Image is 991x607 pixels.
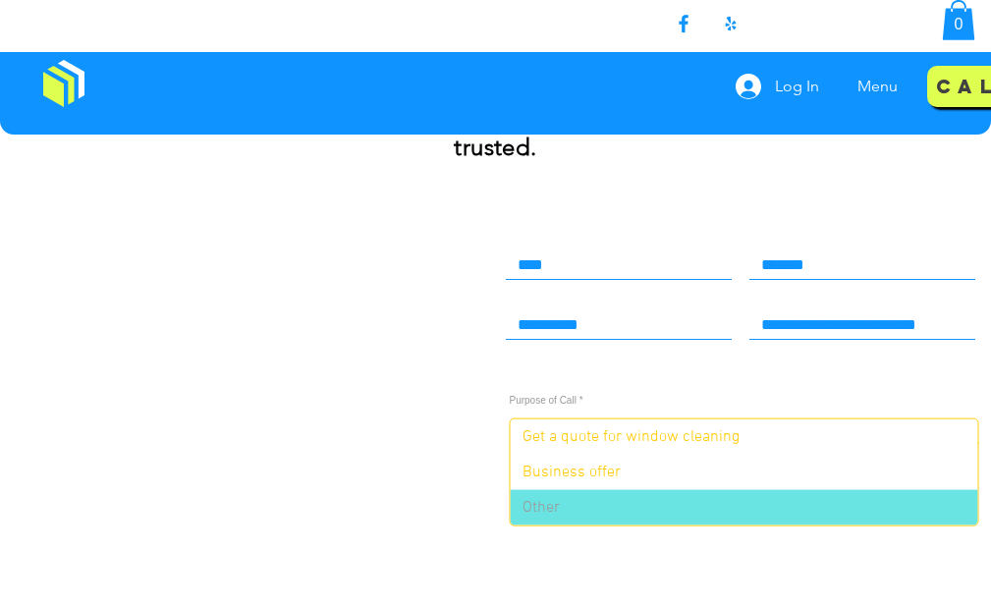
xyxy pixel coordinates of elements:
[724,523,991,607] iframe: Wix Chat
[843,62,918,111] div: Menu
[511,498,560,518] div: Other
[768,76,826,97] span: Log In
[672,12,695,35] img: Facebook
[510,396,979,406] label: Purpose of Call
[43,60,84,107] img: Window Cleaning Budds, Affordable window cleaning services near me in Los Angeles
[511,463,621,482] div: Business offer
[28,99,963,161] span: Window Cleaning in [GEOGRAPHIC_DATA] and surrounding areas. Local, reliable, and trusted.
[511,427,740,447] div: Get a quote for window cleaning
[719,12,743,35] img: Yelp!
[672,12,743,35] ul: Social Bar
[848,62,908,111] p: Menu
[954,15,963,32] text: 0
[843,62,918,111] nav: Site
[722,68,833,105] button: Log In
